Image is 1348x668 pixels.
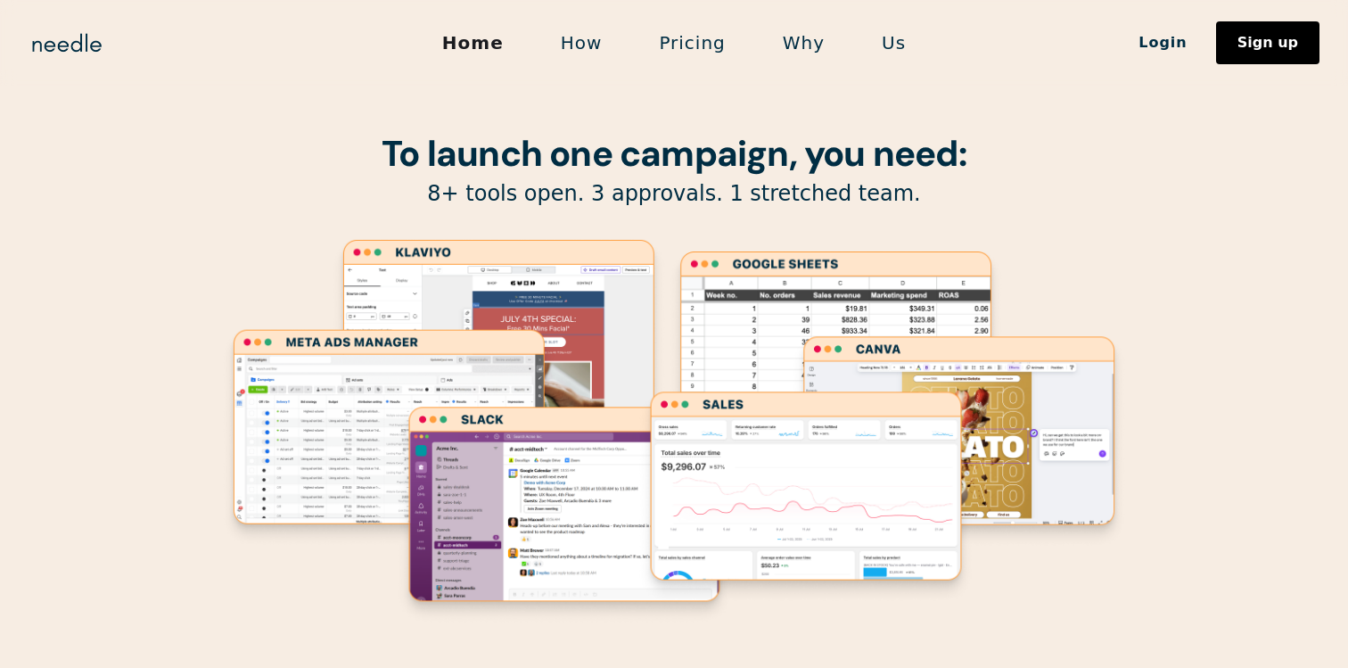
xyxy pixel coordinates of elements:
[532,24,631,62] a: How
[754,24,853,62] a: Why
[1237,36,1298,50] div: Sign up
[219,180,1129,208] p: 8+ tools open. 3 approvals. 1 stretched team.
[382,130,966,177] strong: To launch one campaign, you need:
[853,24,934,62] a: Us
[630,24,753,62] a: Pricing
[414,24,532,62] a: Home
[1110,28,1216,58] a: Login
[1216,21,1319,64] a: Sign up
